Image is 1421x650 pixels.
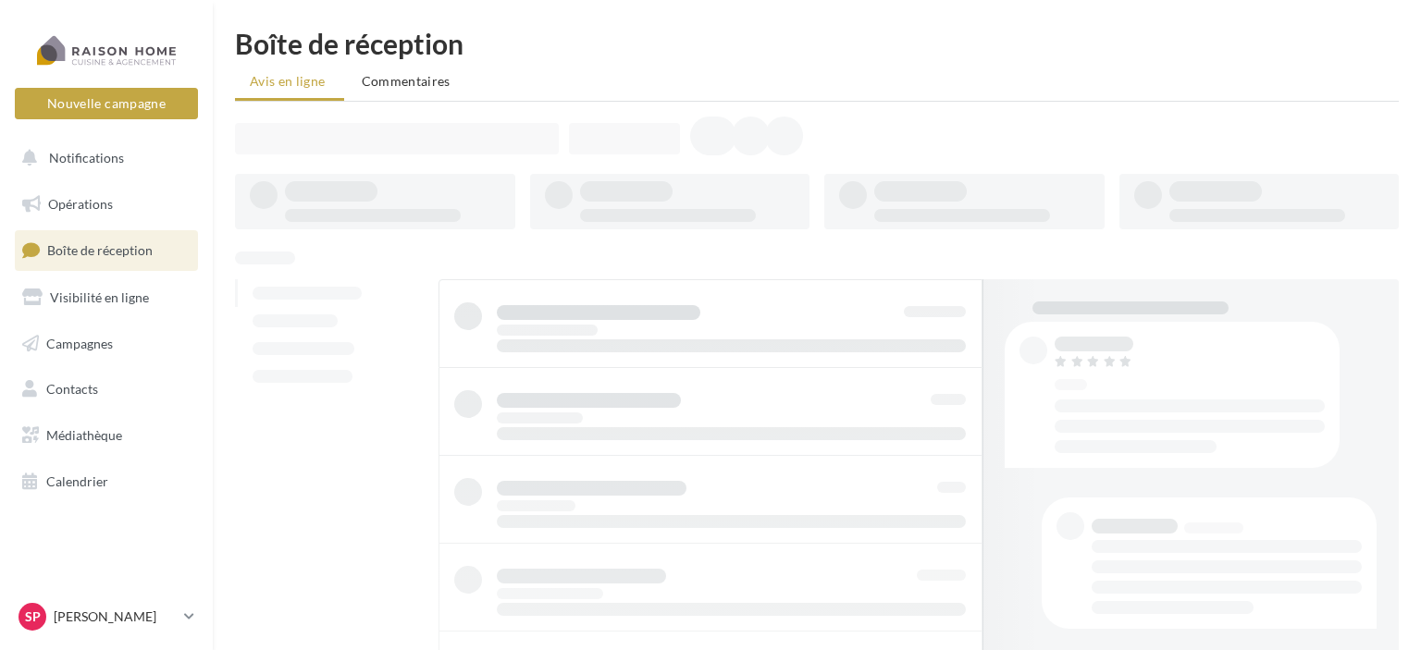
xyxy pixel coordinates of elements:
a: Médiathèque [11,416,202,455]
span: Visibilité en ligne [50,289,149,305]
div: Boîte de réception [235,30,1399,57]
span: Sp [25,607,41,626]
span: Commentaires [362,73,451,89]
span: Opérations [48,196,113,212]
button: Notifications [11,139,194,178]
a: Contacts [11,370,202,409]
a: Visibilité en ligne [11,278,202,317]
a: Calendrier [11,462,202,501]
a: Sp [PERSON_NAME] [15,599,198,634]
span: Calendrier [46,473,108,489]
p: [PERSON_NAME] [54,607,177,626]
button: Nouvelle campagne [15,88,198,119]
span: Médiathèque [46,427,122,443]
a: Opérations [11,185,202,224]
span: Contacts [46,381,98,397]
span: Boîte de réception [47,242,153,258]
span: Notifications [49,150,124,166]
span: Campagnes [46,335,113,350]
a: Campagnes [11,325,202,363]
a: Boîte de réception [11,230,202,270]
